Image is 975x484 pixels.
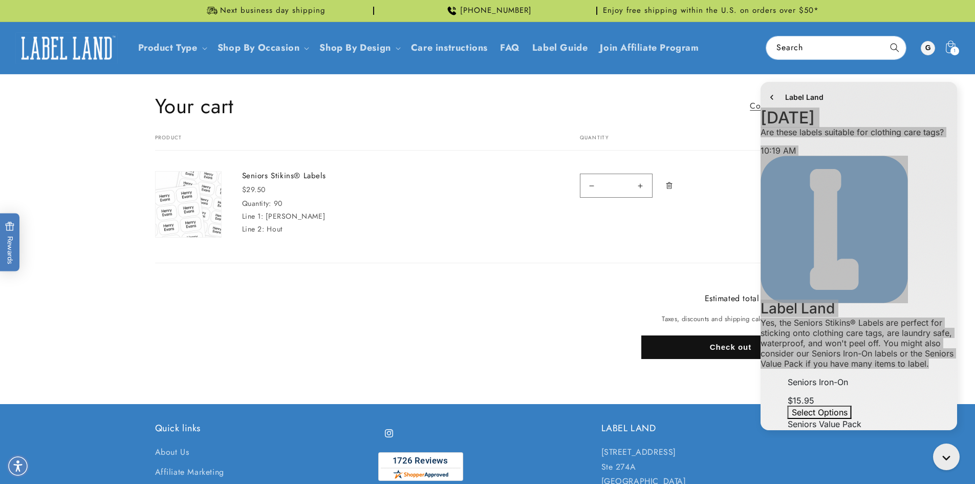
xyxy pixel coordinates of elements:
dd: [PERSON_NAME] [266,211,325,221]
div: Accessibility Menu [7,455,29,477]
dd: 90 [274,198,283,208]
p: Seniors Iron-On [35,300,178,310]
summary: Product Type [132,36,211,60]
th: Total [745,135,820,151]
span: $15.95 [35,319,61,329]
span: Select Options [39,330,95,341]
a: Care instructions [405,36,494,60]
h3: Label Land [8,226,204,237]
h2: Quick links [155,423,374,434]
th: Quantity [554,135,745,151]
p: Are these labels suitable for clothing care tags? [8,50,204,60]
input: Quantity for Seniors Stikins® Labels [603,174,629,198]
span: [PHONE_NUMBER] [460,6,532,16]
a: About Us [155,445,189,462]
button: Search [883,36,906,59]
button: Select Options [35,329,99,342]
span: Label Guide [532,42,588,54]
h2: LABEL LAND [601,423,820,434]
img: cart [156,172,221,237]
a: Shop By Design [319,41,391,54]
span: Care instructions [411,42,488,54]
a: Product Type [138,41,198,54]
span: Next business day shipping [220,6,326,16]
span: Rewards [5,221,15,264]
a: cart [155,151,222,242]
a: Join Affiliate Program [594,36,705,60]
span: FAQ [500,42,520,54]
summary: Shop By Occasion [211,36,314,60]
summary: Shop By Design [313,36,404,60]
a: FAQ [494,36,526,60]
span: Enjoy free shipping within the U.S. on orders over $50* [603,6,819,16]
h1: Your cart [155,93,234,119]
h2: [DATE] [8,36,204,46]
div: 10:19 AM [8,69,204,79]
div: Yes, the Seniors Stikins® Labels are perfect for sticking onto clothing care tags, are laundry sa... [8,241,204,292]
a: Affiliate Marketing [155,462,224,482]
iframe: Gorgias live chat messenger [928,440,965,474]
button: Check out [641,335,820,359]
a: Continue shopping [750,99,820,114]
a: Label Land [12,28,122,68]
dt: Line 2: [242,224,265,234]
a: Seniors Stikins® Labels [242,171,396,181]
span: 1 [954,47,956,55]
a: Remove Seniors Stikins® Labels - 90 [660,171,678,200]
small: Taxes, discounts and shipping calculated at checkout. [641,314,820,324]
img: Label Land [8,79,155,226]
dt: Line 1: [242,211,264,221]
dt: Quantity: [242,198,271,208]
th: Product [155,135,554,151]
h2: Estimated total [705,294,760,303]
p: Seniors Value Pack [35,342,178,352]
span: Shop By Occasion [218,42,300,54]
img: Label Land [15,32,118,64]
dd: Hout [267,224,282,234]
a: Label Guide [526,36,594,60]
div: $29.50 [242,184,396,195]
span: Join Affiliate Program [600,42,699,54]
iframe: Gorgias live chat window [753,77,965,438]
